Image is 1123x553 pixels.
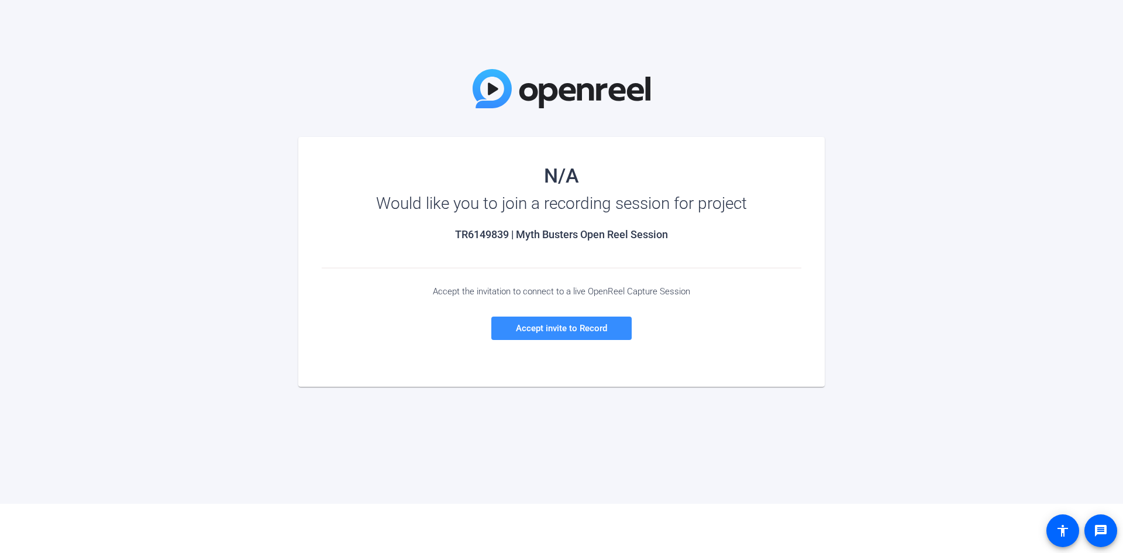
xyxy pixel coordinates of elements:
div: Accept the invitation to connect to a live OpenReel Capture Session [322,286,801,297]
mat-icon: accessibility [1056,524,1070,538]
a: Accept invite to Record [491,317,632,340]
img: OpenReel Logo [473,69,650,108]
div: Would like you to join a recording session for project [322,194,801,213]
span: Accept invite to Record [516,323,607,334]
mat-icon: message [1094,524,1108,538]
h2: TR6149839 | Myth Busters Open Reel Session [322,228,801,241]
div: N/A [322,166,801,185]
